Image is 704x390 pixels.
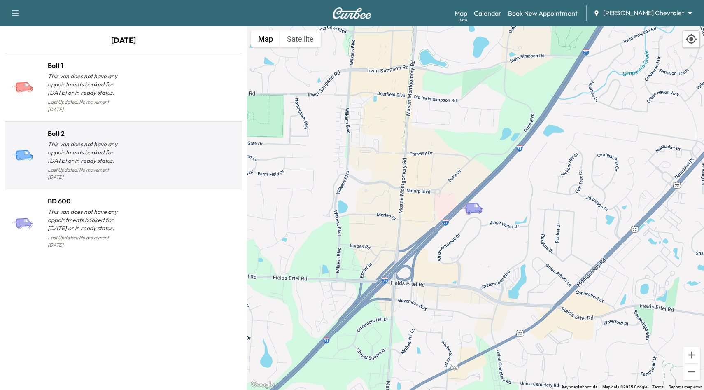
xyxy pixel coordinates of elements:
[669,385,702,389] a: Report a map error
[462,194,490,208] gmp-advanced-marker: BD 600
[48,208,124,232] p: This van does not have any appointments booked for [DATE] or in ready status.
[683,30,700,48] div: Recenter map
[249,379,276,390] a: Open this area in Google Maps (opens a new window)
[280,30,321,47] button: Show satellite imagery
[683,347,700,363] button: Zoom in
[474,8,501,18] a: Calendar
[562,384,597,390] button: Keyboard shortcuts
[461,194,490,208] gmp-advanced-marker: Bolt 1
[652,385,664,389] a: Terms
[455,8,467,18] a: MapBeta
[249,379,276,390] img: Google
[48,165,124,183] p: Last Updated: No movement [DATE]
[602,385,647,389] span: Map data ©2025 Google
[251,30,280,47] button: Show street map
[48,128,124,138] h1: Bolt 2
[603,8,684,18] span: [PERSON_NAME] Chevrolet
[48,97,124,115] p: Last Updated: No movement [DATE]
[683,364,700,380] button: Zoom out
[459,17,467,23] div: Beta
[48,72,124,97] p: This van does not have any appointments booked for [DATE] or in ready status.
[48,232,124,250] p: Last Updated: No movement [DATE]
[48,61,124,70] h1: Bolt 1
[48,196,124,206] h1: BD 600
[508,8,578,18] a: Book New Appointment
[48,140,124,165] p: This van does not have any appointments booked for [DATE] or in ready status.
[332,7,372,19] img: Curbee Logo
